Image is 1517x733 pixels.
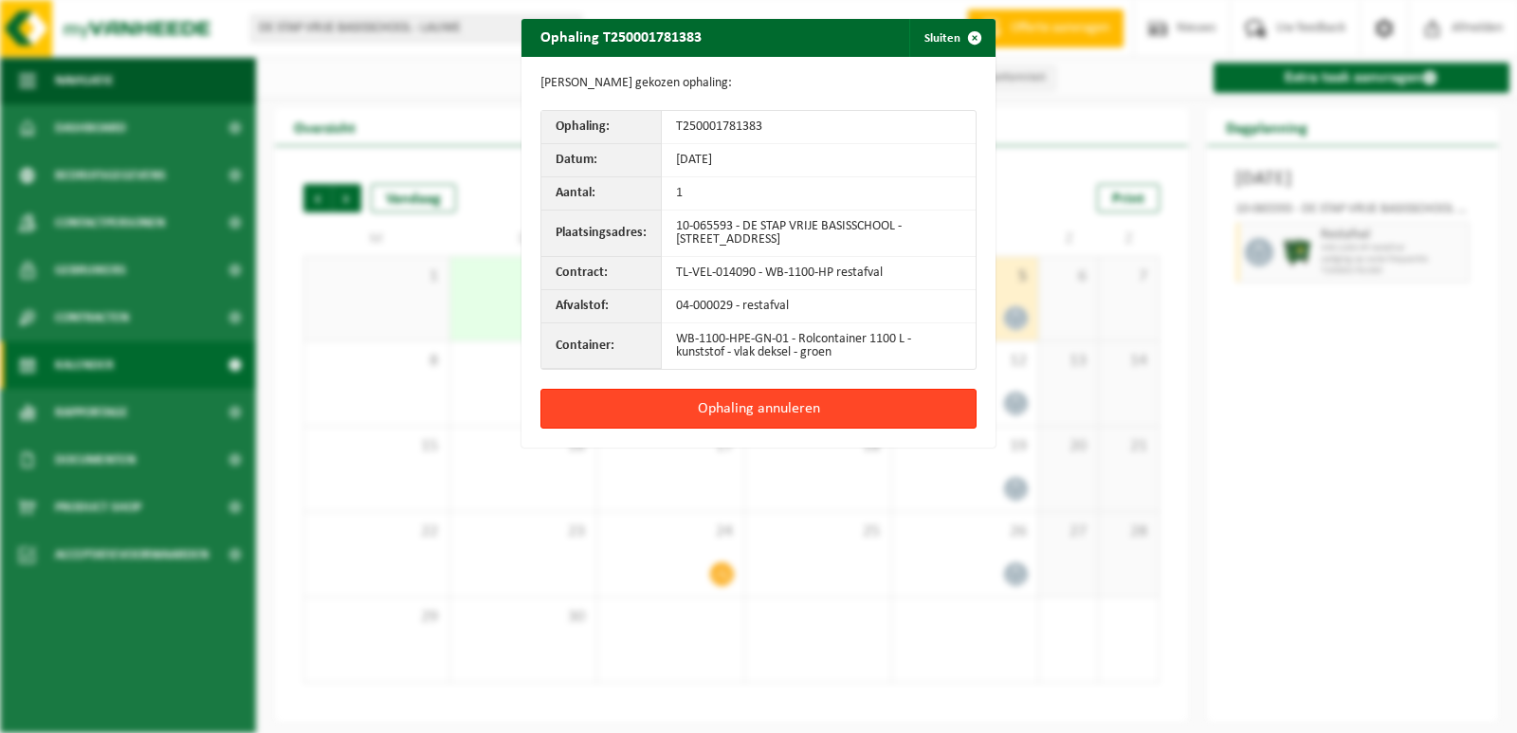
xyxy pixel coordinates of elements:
[662,257,976,290] td: TL-VEL-014090 - WB-1100-HP restafval
[662,111,976,144] td: T250001781383
[662,177,976,211] td: 1
[541,323,662,369] th: Container:
[909,19,994,57] button: Sluiten
[540,389,977,429] button: Ophaling annuleren
[541,211,662,257] th: Plaatsingsadres:
[662,144,976,177] td: [DATE]
[662,211,976,257] td: 10-065593 - DE STAP VRIJE BASISSCHOOL - [STREET_ADDRESS]
[662,323,976,369] td: WB-1100-HPE-GN-01 - Rolcontainer 1100 L - kunststof - vlak deksel - groen
[541,177,662,211] th: Aantal:
[541,257,662,290] th: Contract:
[521,19,721,55] h2: Ophaling T250001781383
[541,144,662,177] th: Datum:
[540,76,977,91] p: [PERSON_NAME] gekozen ophaling:
[662,290,976,323] td: 04-000029 - restafval
[541,111,662,144] th: Ophaling:
[541,290,662,323] th: Afvalstof:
